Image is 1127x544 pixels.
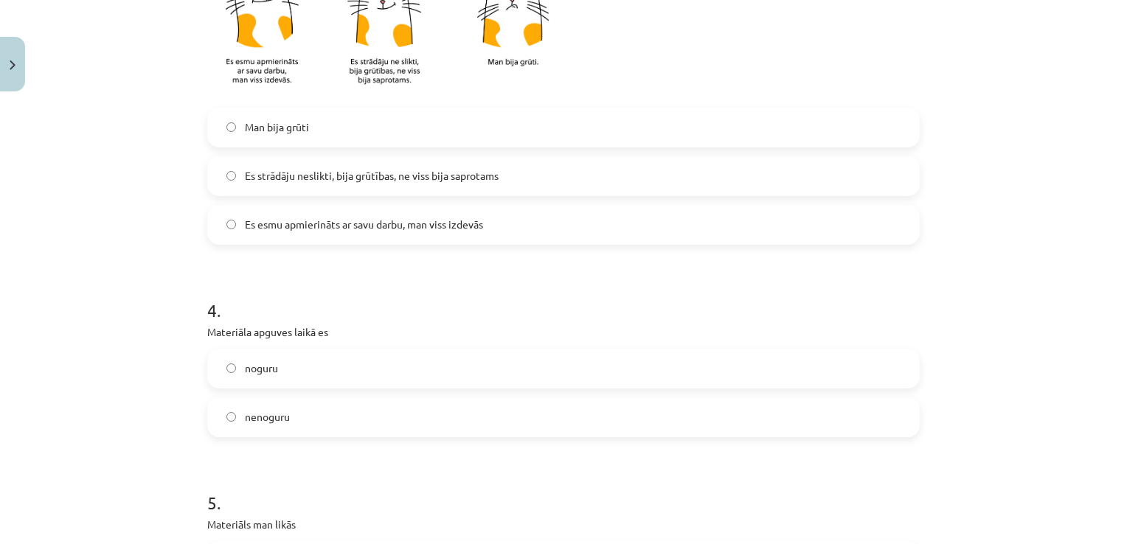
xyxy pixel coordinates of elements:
p: Materiāls man likās [207,517,920,532]
input: Man bija grūti [226,122,236,132]
span: noguru [245,360,278,376]
span: nenoguru [245,409,290,425]
input: Es esmu apmierināts ar savu darbu, man viss izdevās [226,220,236,229]
span: Es strādāju neslikti, bija grūtības, ne viss bija saprotams [245,168,499,184]
h1: 5 . [207,467,920,512]
input: Es strādāju neslikti, bija grūtības, ne viss bija saprotams [226,171,236,181]
input: noguru [226,363,236,373]
p: Materiāla apguves laikā es [207,324,920,340]
span: Es esmu apmierināts ar savu darbu, man viss izdevās [245,217,483,232]
img: icon-close-lesson-0947bae3869378f0d4975bcd49f059093ad1ed9edebbc8119c70593378902aed.svg [10,60,15,70]
span: Man bija grūti [245,119,309,135]
input: nenoguru [226,412,236,422]
h1: 4 . [207,274,920,320]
